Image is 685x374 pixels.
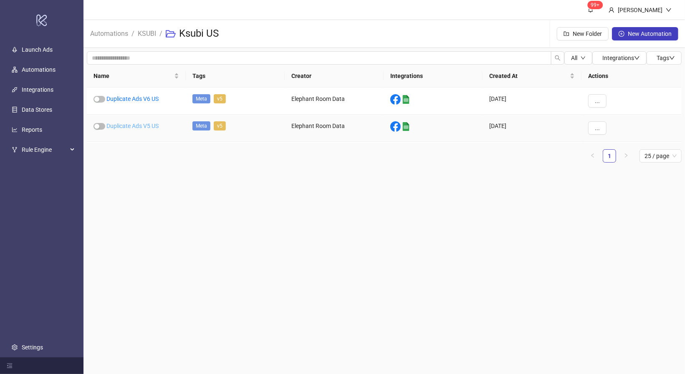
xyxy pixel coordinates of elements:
[581,55,586,60] span: down
[489,71,568,80] span: Created At
[136,28,158,38] a: KSUBI
[647,51,682,65] button: Tagsdown
[87,65,186,88] th: Name
[603,149,616,163] li: 1
[603,150,616,162] a: 1
[581,65,682,88] th: Actions
[214,94,226,103] span: v5
[619,149,633,163] li: Next Page
[586,149,599,163] button: left
[483,115,581,142] div: [DATE]
[640,149,682,163] div: Page Size
[571,55,577,61] span: All
[564,31,569,37] span: folder-add
[22,106,52,113] a: Data Stores
[22,66,56,73] a: Automations
[588,94,607,108] button: ...
[609,7,614,13] span: user
[595,125,600,131] span: ...
[555,55,561,61] span: search
[634,55,640,61] span: down
[166,29,176,39] span: folder-open
[483,88,581,115] div: [DATE]
[106,123,159,129] a: Duplicate Ads V5 US
[22,126,42,133] a: Reports
[483,65,581,88] th: Created At
[588,7,594,13] span: bell
[592,51,647,65] button: Integrationsdown
[285,65,384,88] th: Creator
[131,20,134,47] li: /
[285,115,384,142] div: Elephant Room Data
[7,363,13,369] span: menu-fold
[179,27,219,40] h3: Ksubi US
[214,121,226,131] span: v5
[619,31,624,37] span: plus-circle
[22,141,68,158] span: Rule Engine
[602,55,640,61] span: Integrations
[588,1,603,9] sup: 1530
[192,121,210,131] span: Meta
[557,27,609,40] button: New Folder
[590,153,595,158] span: left
[645,150,677,162] span: 25 / page
[628,30,672,37] span: New Automation
[614,5,666,15] div: [PERSON_NAME]
[22,344,43,351] a: Settings
[384,65,483,88] th: Integrations
[192,94,210,103] span: Meta
[619,149,633,163] button: right
[666,7,672,13] span: down
[22,46,53,53] a: Launch Ads
[22,86,53,93] a: Integrations
[285,88,384,115] div: Elephant Room Data
[624,153,629,158] span: right
[88,28,130,38] a: Automations
[573,30,602,37] span: New Folder
[669,55,675,61] span: down
[106,95,159,102] a: Duplicate Ads V6 US
[159,20,162,47] li: /
[94,71,172,80] span: Name
[588,121,607,135] button: ...
[657,55,675,61] span: Tags
[564,51,592,65] button: Alldown
[186,65,285,88] th: Tags
[612,27,678,40] button: New Automation
[12,147,18,153] span: fork
[595,98,600,104] span: ...
[586,149,599,163] li: Previous Page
